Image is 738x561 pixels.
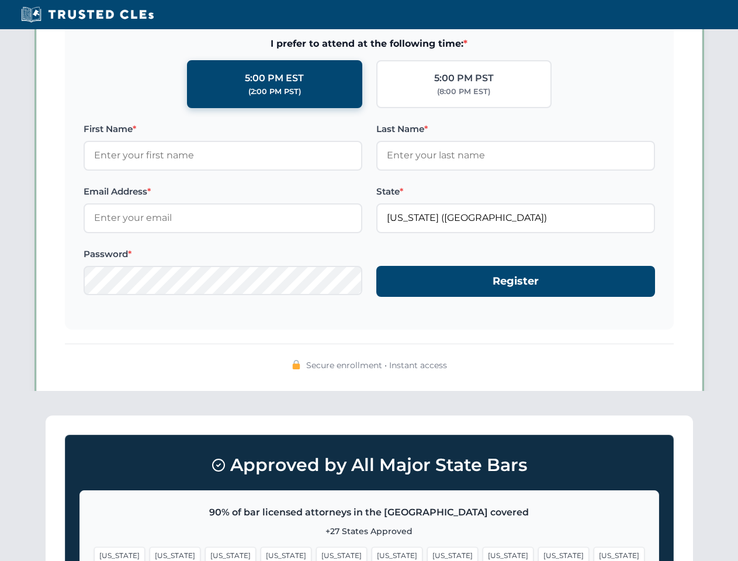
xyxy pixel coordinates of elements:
[376,266,655,297] button: Register
[79,449,659,481] h3: Approved by All Major State Bars
[376,141,655,170] input: Enter your last name
[248,86,301,98] div: (2:00 PM PST)
[84,247,362,261] label: Password
[437,86,490,98] div: (8:00 PM EST)
[94,505,645,520] p: 90% of bar licensed attorneys in the [GEOGRAPHIC_DATA] covered
[84,203,362,233] input: Enter your email
[434,71,494,86] div: 5:00 PM PST
[306,359,447,372] span: Secure enrollment • Instant access
[245,71,304,86] div: 5:00 PM EST
[292,360,301,369] img: 🔒
[376,185,655,199] label: State
[84,122,362,136] label: First Name
[376,122,655,136] label: Last Name
[84,185,362,199] label: Email Address
[376,203,655,233] input: Florida (FL)
[18,6,157,23] img: Trusted CLEs
[94,525,645,538] p: +27 States Approved
[84,36,655,51] span: I prefer to attend at the following time:
[84,141,362,170] input: Enter your first name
